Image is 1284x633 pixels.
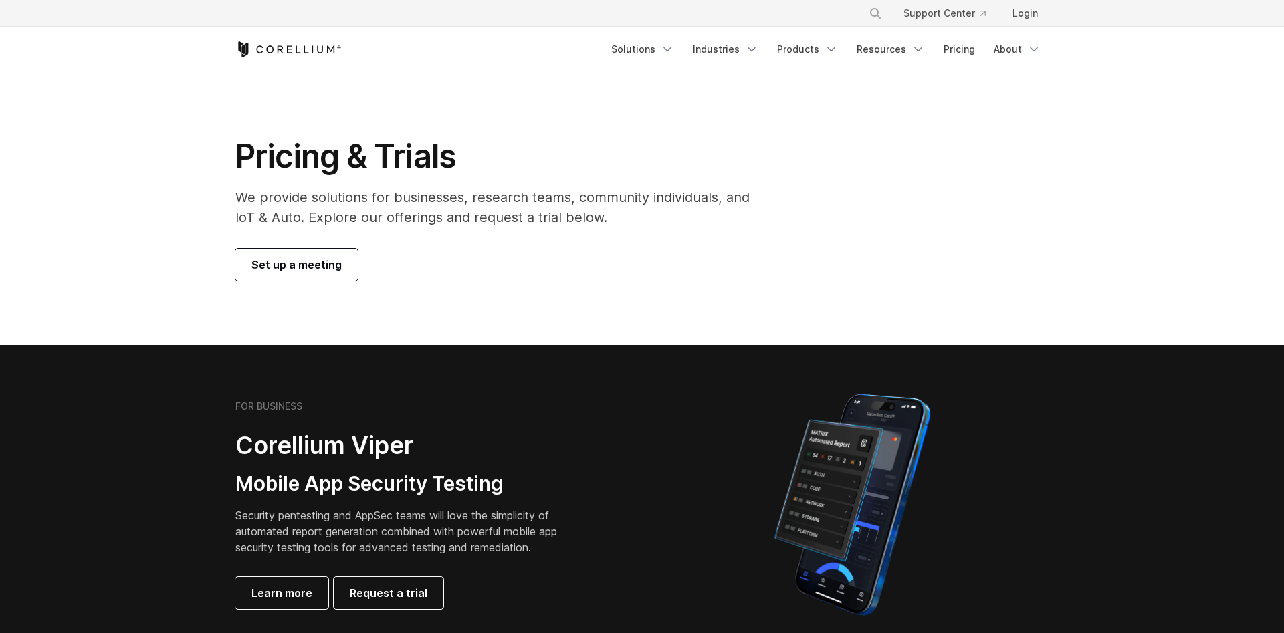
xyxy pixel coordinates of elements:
a: Learn more [235,577,328,609]
div: Navigation Menu [603,37,1049,61]
a: Industries [685,37,766,61]
span: Learn more [251,585,312,601]
span: Request a trial [350,585,427,601]
h1: Pricing & Trials [235,136,768,176]
a: Support Center [893,1,996,25]
a: Solutions [603,37,682,61]
h6: FOR BUSINESS [235,400,302,412]
button: Search [863,1,887,25]
p: Security pentesting and AppSec teams will love the simplicity of automated report generation comb... [235,507,578,555]
div: Navigation Menu [853,1,1049,25]
a: Resources [849,37,933,61]
h3: Mobile App Security Testing [235,471,578,497]
a: Request a trial [334,577,443,609]
p: We provide solutions for businesses, research teams, community individuals, and IoT & Auto. Explo... [235,187,768,227]
a: About [986,37,1049,61]
a: Products [769,37,846,61]
a: Login [1002,1,1049,25]
h2: Corellium Viper [235,430,578,461]
img: Corellium MATRIX automated report on iPhone showing app vulnerability test results across securit... [752,388,953,622]
a: Corellium Home [235,41,342,57]
span: Set up a meeting [251,257,342,273]
a: Pricing [936,37,983,61]
a: Set up a meeting [235,249,358,281]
